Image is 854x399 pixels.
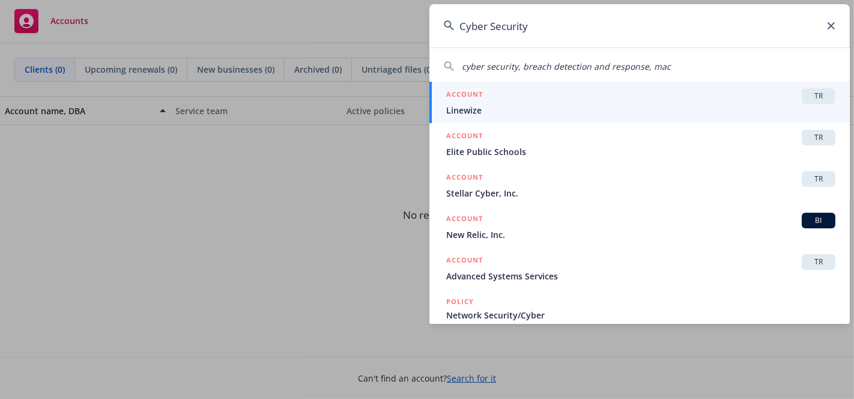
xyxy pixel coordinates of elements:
span: TR [807,132,831,143]
a: POLICYNetwork Security/Cyber03099421, [DATE]-[DATE] [429,289,850,341]
h5: ACCOUNT [446,213,483,227]
span: New Relic, Inc. [446,228,835,241]
span: Network Security/Cyber [446,309,835,321]
a: ACCOUNTTRStellar Cyber, Inc. [429,165,850,206]
a: ACCOUNTTRAdvanced Systems Services [429,248,850,289]
h5: ACCOUNT [446,88,483,103]
span: 03099421, [DATE]-[DATE] [446,321,835,334]
span: BI [807,215,831,226]
input: Search... [429,4,850,47]
a: ACCOUNTBINew Relic, Inc. [429,206,850,248]
span: TR [807,257,831,267]
span: TR [807,174,831,184]
h5: ACCOUNT [446,130,483,144]
span: Stellar Cyber, Inc. [446,187,835,199]
span: Elite Public Schools [446,145,835,158]
a: ACCOUNTTRElite Public Schools [429,123,850,165]
span: Advanced Systems Services [446,270,835,282]
h5: ACCOUNT [446,171,483,186]
a: ACCOUNTTRLinewize [429,82,850,123]
span: cyber security, breach detection and response, mac [462,61,671,72]
h5: ACCOUNT [446,254,483,269]
span: TR [807,91,831,102]
h5: POLICY [446,296,474,308]
span: Linewize [446,104,835,117]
